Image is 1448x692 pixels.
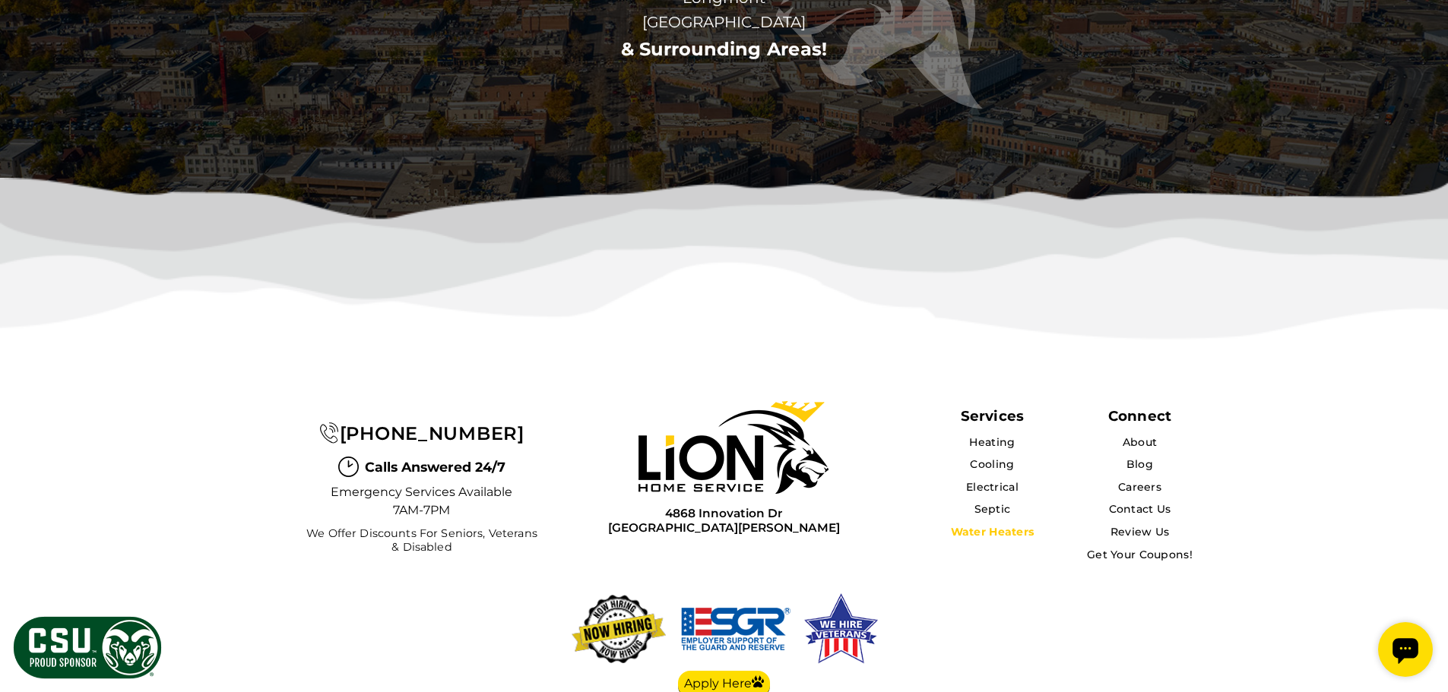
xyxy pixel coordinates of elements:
[966,480,1019,494] a: Electrical
[1108,407,1171,425] div: Connect
[802,591,879,667] img: We hire veterans
[534,10,914,34] span: [GEOGRAPHIC_DATA]
[951,525,1035,539] a: Water Heaters
[969,435,1015,449] a: Heating
[319,422,524,444] a: [PHONE_NUMBER]
[1123,435,1157,449] a: About
[608,506,840,536] a: 4868 Innovation Dr[GEOGRAPHIC_DATA][PERSON_NAME]
[365,457,505,477] span: Calls Answered 24/7
[974,502,1011,516] a: Septic
[6,6,61,61] div: Open chat widget
[608,520,840,535] span: [GEOGRAPHIC_DATA][PERSON_NAME]
[331,483,513,520] span: Emergency Services Available 7AM-7PM
[679,591,793,667] img: We hire veterans
[302,527,541,554] span: We Offer Discounts for Seniors, Veterans & Disabled
[608,506,840,520] span: 4868 Innovation Dr
[970,457,1014,471] a: Cooling
[1111,525,1170,539] a: Review Us
[1118,480,1161,494] a: Careers
[961,407,1024,425] span: Services
[1126,457,1153,471] a: Blog
[568,591,670,667] img: now-hiring
[1109,502,1171,516] a: Contact Us
[11,615,163,681] img: CSU Sponsor Badge
[1087,548,1193,561] a: Get Your Coupons!
[621,38,828,60] a: & Surrounding Areas!
[340,422,524,444] span: [PHONE_NUMBER]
